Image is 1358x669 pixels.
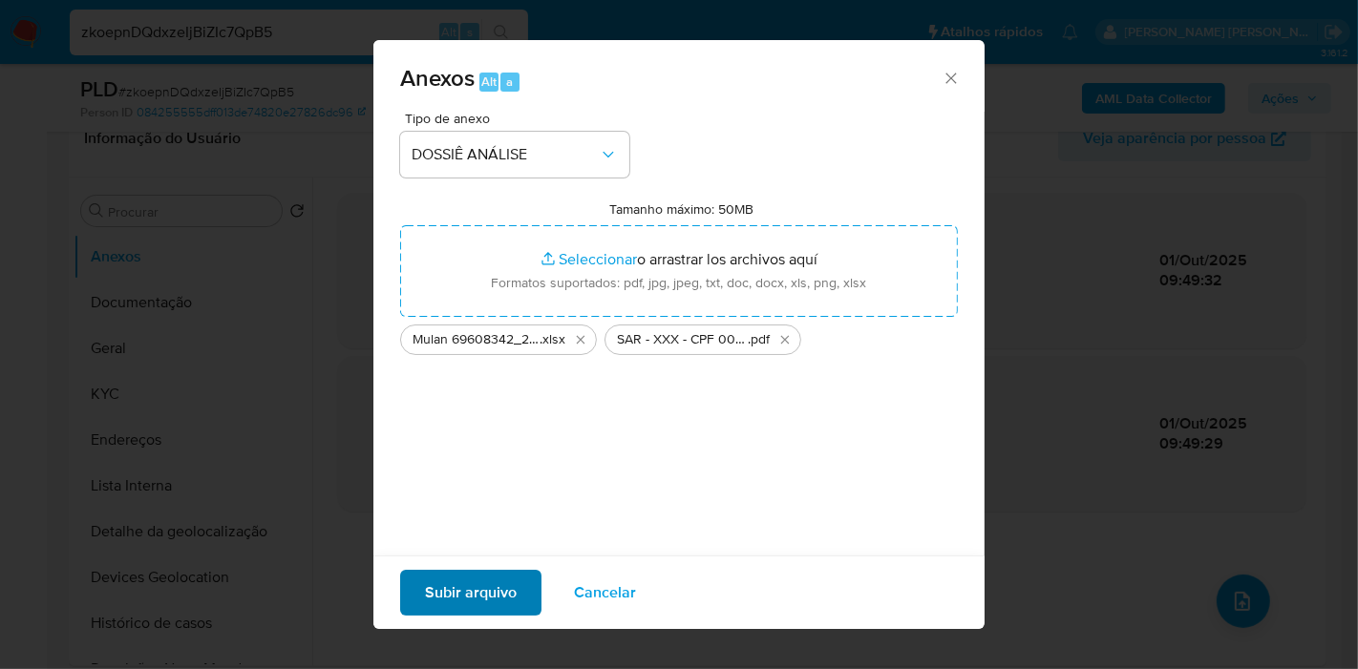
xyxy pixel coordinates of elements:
span: .pdf [748,330,770,349]
button: DOSSIÊ ANÁLISE [400,132,629,178]
span: Alt [481,73,497,91]
button: Subir arquivo [400,570,541,616]
span: DOSSIÊ ANÁLISE [412,145,599,164]
span: Anexos [400,61,475,94]
span: SAR - XXX - CPF 00121833267 - [PERSON_NAME] [617,330,748,349]
span: Tipo de anexo [405,112,634,125]
span: Subir arquivo [425,572,517,614]
span: Mulan 69608342_2025_10_01_09_01_31 [413,330,540,349]
button: Cerrar [942,69,959,86]
button: Cancelar [549,570,661,616]
span: a [506,73,513,91]
span: Cancelar [574,572,636,614]
label: Tamanho máximo: 50MB [610,200,754,218]
span: .xlsx [540,330,565,349]
ul: Archivos seleccionados [400,317,958,355]
button: Eliminar Mulan 69608342_2025_10_01_09_01_31.xlsx [569,328,592,351]
button: Eliminar SAR - XXX - CPF 00121833267 - AKEL ARAUJO DE SOUZA.pdf [774,328,796,351]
